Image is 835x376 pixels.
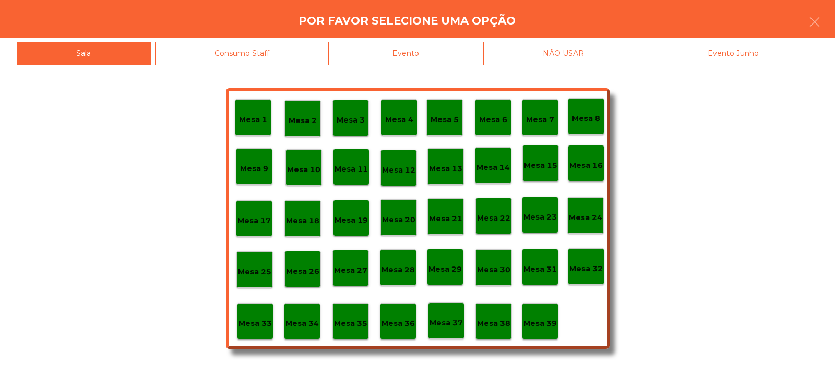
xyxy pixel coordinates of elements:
[17,42,151,65] div: Sala
[155,42,329,65] div: Consumo Staff
[382,164,415,176] p: Mesa 12
[333,42,479,65] div: Evento
[648,42,818,65] div: Evento Junho
[523,211,557,223] p: Mesa 23
[477,318,510,330] p: Mesa 38
[569,263,603,275] p: Mesa 32
[523,263,557,275] p: Mesa 31
[335,163,368,175] p: Mesa 11
[299,13,516,29] h4: Por favor selecione uma opção
[477,212,510,224] p: Mesa 22
[240,163,268,175] p: Mesa 9
[428,263,462,275] p: Mesa 29
[289,115,317,127] p: Mesa 2
[287,164,320,176] p: Mesa 10
[572,113,600,125] p: Mesa 8
[431,114,459,126] p: Mesa 5
[524,160,557,172] p: Mesa 15
[483,42,644,65] div: NÃO USAR
[237,215,271,227] p: Mesa 17
[429,163,462,175] p: Mesa 13
[429,213,462,225] p: Mesa 21
[569,160,603,172] p: Mesa 16
[476,162,510,174] p: Mesa 14
[430,317,463,329] p: Mesa 37
[335,214,368,226] p: Mesa 19
[479,114,507,126] p: Mesa 6
[569,212,602,224] p: Mesa 24
[285,318,319,330] p: Mesa 34
[286,215,319,227] p: Mesa 18
[381,318,415,330] p: Mesa 36
[526,114,554,126] p: Mesa 7
[238,318,272,330] p: Mesa 33
[382,214,415,226] p: Mesa 20
[385,114,413,126] p: Mesa 4
[334,318,367,330] p: Mesa 35
[286,265,319,277] p: Mesa 26
[239,114,267,126] p: Mesa 1
[337,114,365,126] p: Mesa 3
[238,266,271,278] p: Mesa 25
[523,318,557,330] p: Mesa 39
[334,264,367,276] p: Mesa 27
[381,264,415,276] p: Mesa 28
[477,264,510,276] p: Mesa 30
